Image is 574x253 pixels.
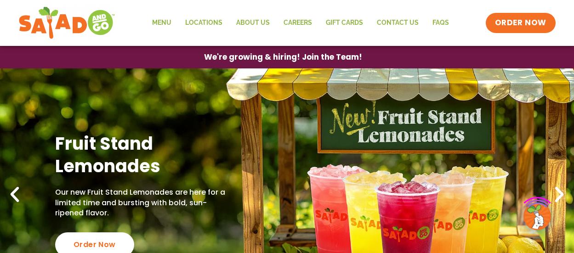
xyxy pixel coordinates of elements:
p: Our new Fruit Stand Lemonades are here for a limited time and bursting with bold, sun-ripened fla... [55,187,227,218]
span: We're growing & hiring! Join the Team! [204,53,362,61]
a: Contact Us [370,12,426,34]
a: Menu [145,12,178,34]
a: About Us [229,12,277,34]
a: ORDER NOW [486,13,556,33]
div: Next slide [549,185,569,205]
img: new-SAG-logo-768×292 [18,5,115,41]
span: ORDER NOW [495,17,546,28]
nav: Menu [145,12,456,34]
a: We're growing & hiring! Join the Team! [190,46,376,68]
a: Careers [277,12,319,34]
div: Previous slide [5,185,25,205]
h2: Fruit Stand Lemonades [55,132,227,178]
a: Locations [178,12,229,34]
a: GIFT CARDS [319,12,370,34]
a: FAQs [426,12,456,34]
